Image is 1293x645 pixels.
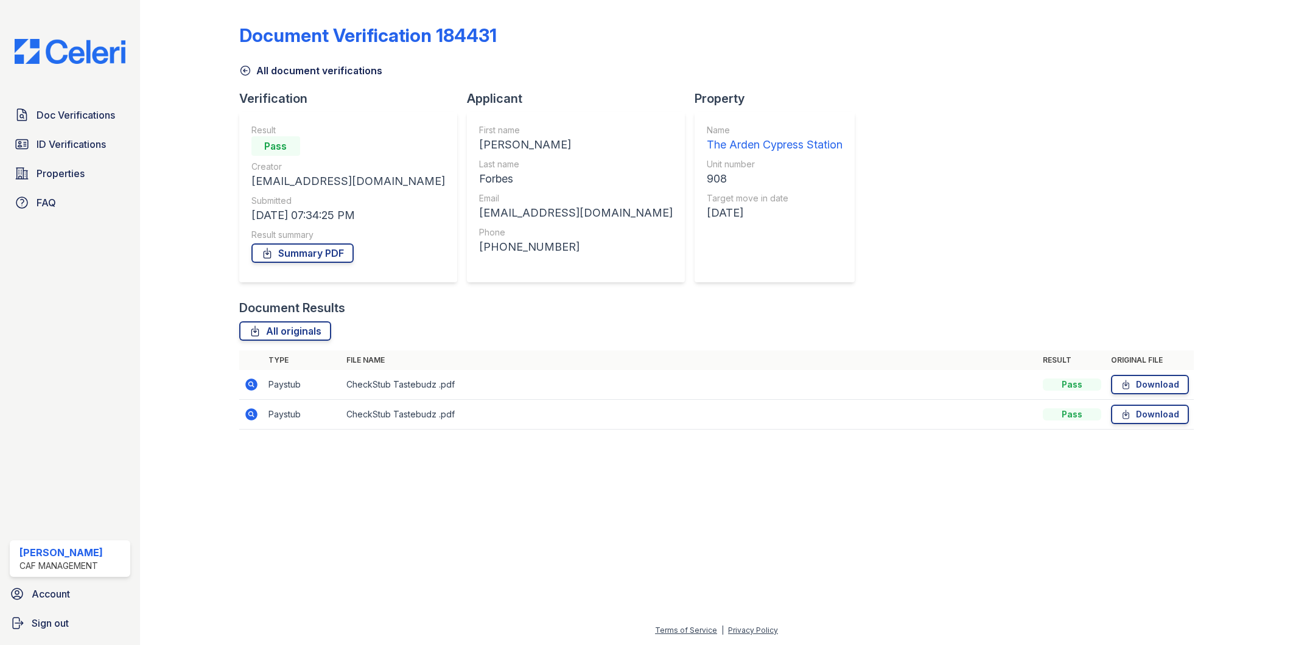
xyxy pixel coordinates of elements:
a: Download [1111,405,1189,424]
td: CheckStub Tastebudz .pdf [342,400,1039,430]
div: Verification [239,90,467,107]
a: Terms of Service [655,626,717,635]
div: Submitted [251,195,445,207]
div: First name [479,124,673,136]
a: All document verifications [239,63,382,78]
div: Name [707,124,843,136]
div: Property [695,90,864,107]
div: | [721,626,724,635]
a: FAQ [10,190,130,215]
span: Account [32,587,70,601]
a: Properties [10,161,130,186]
div: Document Results [239,299,345,316]
div: Pass [1043,408,1101,420]
div: [PERSON_NAME] [479,136,673,153]
div: Result summary [251,229,445,241]
th: Result [1038,350,1106,370]
div: Applicant [467,90,695,107]
th: Type [264,350,342,370]
div: Pass [251,136,300,156]
div: Email [479,192,673,204]
div: Target move in date [707,192,843,204]
div: Document Verification 184431 [239,24,497,46]
td: Paystub [264,400,342,430]
a: Account [5,582,135,606]
div: [DATE] 07:34:25 PM [251,207,445,224]
div: Unit number [707,158,843,170]
span: Properties [37,166,85,181]
a: Download [1111,375,1189,394]
td: CheckStub Tastebudz .pdf [342,370,1039,400]
a: Name The Arden Cypress Station [707,124,843,153]
div: [DATE] [707,204,843,221]
a: Doc Verifications [10,103,130,127]
a: Sign out [5,611,135,635]
span: ID Verifications [37,137,106,152]
a: ID Verifications [10,132,130,156]
span: FAQ [37,195,56,210]
div: 908 [707,170,843,187]
a: Privacy Policy [728,626,778,635]
td: Paystub [264,370,342,400]
div: Last name [479,158,673,170]
span: Sign out [32,616,69,630]
div: Forbes [479,170,673,187]
div: Pass [1043,378,1101,391]
div: Phone [479,226,673,239]
div: [PERSON_NAME] [19,545,103,560]
div: The Arden Cypress Station [707,136,843,153]
th: Original file [1106,350,1194,370]
div: Result [251,124,445,136]
div: [EMAIL_ADDRESS][DOMAIN_NAME] [251,173,445,190]
a: Summary PDF [251,243,354,263]
span: Doc Verifications [37,108,115,122]
div: Creator [251,161,445,173]
div: [EMAIL_ADDRESS][DOMAIN_NAME] [479,204,673,221]
img: CE_Logo_Blue-a8612792a0a2168367f1c8372b55b34899dd931a85d93a1a3d3e32e68fde9ad4.png [5,39,135,64]
div: CAF Management [19,560,103,572]
a: All originals [239,321,331,341]
th: File name [342,350,1039,370]
div: [PHONE_NUMBER] [479,239,673,256]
